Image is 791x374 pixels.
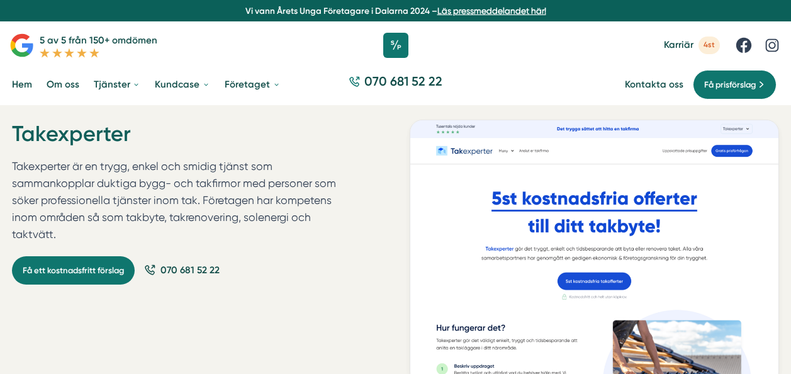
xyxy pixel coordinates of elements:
span: Få prisförslag [704,78,756,91]
span: 070 681 52 22 [160,263,220,278]
a: 070 681 52 22 [144,263,220,278]
a: Kundcase [152,69,212,101]
a: Karriär 4st [664,37,720,54]
a: 070 681 52 22 [344,73,447,97]
p: Takexperter är en trygg, enkel och smidig tjänst som sammankopplar duktiga bygg- och takfirmor me... [12,158,352,249]
a: Kontakta oss [625,79,683,91]
a: Läs pressmeddelandet här! [437,6,546,16]
a: Företaget [222,69,283,101]
span: 070 681 52 22 [364,73,442,91]
a: Få ett kostnadsfritt förslag [12,256,135,285]
p: 5 av 5 från 150+ omdömen [40,33,157,48]
a: Om oss [44,69,82,101]
span: 4st [698,37,720,54]
a: Hem [9,69,35,101]
h1: Takexperter [12,120,352,158]
span: Karriär [664,39,693,51]
p: Vi vann Årets Unga Företagare i Dalarna 2024 – [5,5,787,17]
a: Få prisförslag [693,70,777,99]
a: Tjänster [91,69,143,101]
